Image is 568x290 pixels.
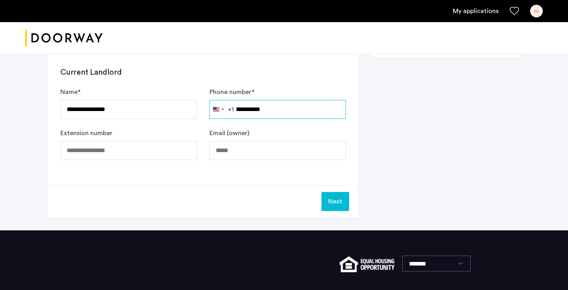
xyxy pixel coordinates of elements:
[209,87,254,97] label: Phone number *
[530,5,543,17] div: IG
[340,256,394,272] img: equal-housing.png
[453,6,499,16] a: My application
[228,105,234,114] div: +1
[25,23,103,53] a: Cazamio logo
[209,128,249,138] label: Email (owner)
[210,100,234,119] button: Selected country
[60,67,346,78] h3: Current Landlord
[321,192,349,211] button: Next
[25,23,103,53] img: logo
[60,87,80,97] label: Name *
[60,128,112,138] label: Extension number
[402,256,471,271] select: Language select
[510,6,519,16] a: Favorites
